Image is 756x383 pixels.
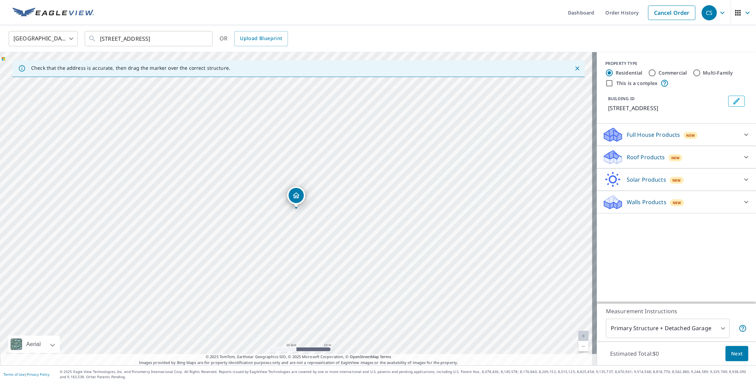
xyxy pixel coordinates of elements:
[627,153,665,161] p: Roof Products
[605,346,665,361] p: Estimated Total: $0
[287,186,305,208] div: Dropped pin, building 1, Residential property, 3348 SW Christmas Tree Ln Port Orchard, WA 98367
[578,341,589,352] a: Current Level 20, Zoom Out
[606,319,730,338] div: Primary Structure + Detached Garage
[350,354,379,359] a: OpenStreetMap
[648,6,696,20] a: Cancel Order
[9,29,78,48] div: [GEOGRAPHIC_DATA]
[673,200,681,205] span: New
[608,104,726,112] p: [STREET_ADDRESS]
[206,354,391,360] span: © 2025 TomTom, Earthstar Geographics SIO, © 2025 Microsoft Corporation, ©
[726,346,748,362] button: Next
[687,133,695,138] span: New
[578,331,589,341] a: Current Level 20, Zoom In Disabled
[605,60,748,67] div: PROPERTY TYPE
[8,336,60,353] div: Aerial
[240,34,282,43] span: Upload Blueprint
[702,5,717,20] div: CS
[616,80,658,87] label: This is a complex
[603,149,750,165] div: Roof ProductsNew
[671,155,680,161] span: New
[627,175,666,184] p: Solar Products
[659,69,687,76] label: Commercial
[573,64,582,73] button: Close
[731,350,743,358] span: Next
[220,31,288,46] div: OR
[608,96,635,102] p: BUILDING ID
[672,178,681,183] span: New
[603,126,750,143] div: Full House ProductsNew
[703,69,733,76] label: Multi-Family
[627,198,666,206] p: Walls Products
[603,171,750,188] div: Solar ProductsNew
[31,65,230,71] p: Check that the address is accurate, then drag the marker over the correct structure.
[380,354,391,359] a: Terms
[27,372,49,377] a: Privacy Policy
[3,372,49,376] p: |
[739,324,747,333] span: Your report will include the primary structure and a detached garage if one exists.
[24,336,43,353] div: Aerial
[100,29,198,48] input: Search by address or latitude-longitude
[60,369,753,380] p: © 2025 Eagle View Technologies, Inc. and Pictometry International Corp. All Rights Reserved. Repo...
[603,194,750,210] div: Walls ProductsNew
[12,8,94,18] img: EV Logo
[606,307,747,315] p: Measurement Instructions
[616,69,643,76] label: Residential
[627,131,680,139] p: Full House Products
[728,96,745,107] button: Edit building 1
[3,372,25,377] a: Terms of Use
[234,31,288,46] a: Upload Blueprint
